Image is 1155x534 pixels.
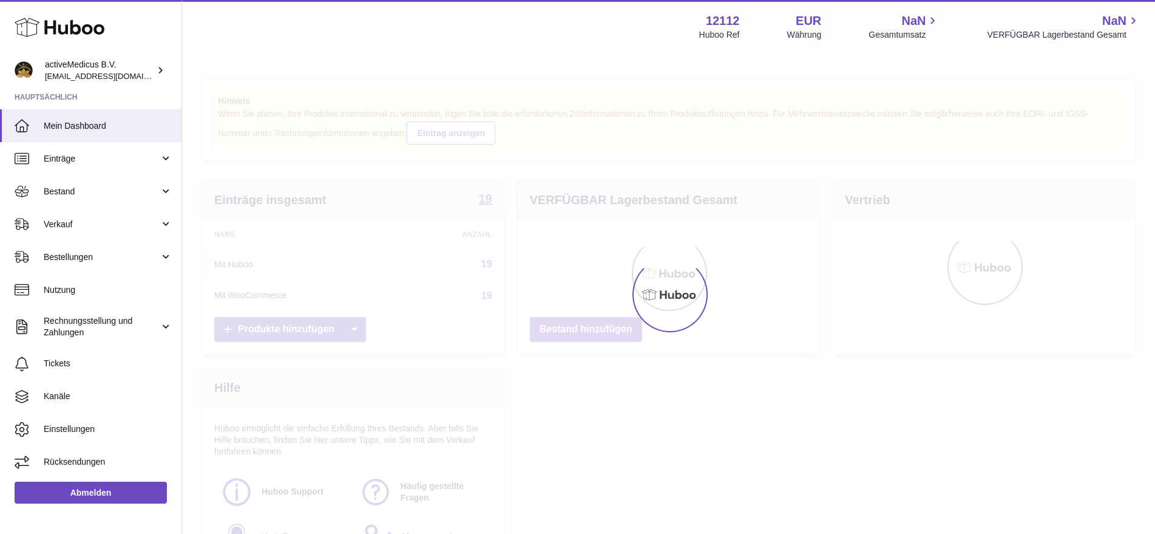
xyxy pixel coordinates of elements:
[44,456,172,468] span: Rücksendungen
[987,13,1140,41] a: NaN VERFÜGBAR Lagerbestand Gesamt
[44,284,172,296] span: Nutzung
[15,61,33,80] img: info@activemedicus.com
[706,13,740,29] strong: 12112
[869,13,940,41] a: NaN Gesamtumsatz
[44,153,160,165] span: Einträge
[796,13,821,29] strong: EUR
[44,315,160,338] span: Rechnungsstellung und Zahlungen
[44,423,172,435] span: Einstellungen
[699,29,740,41] div: Huboo Ref
[44,120,172,132] span: Mein Dashboard
[44,252,160,263] span: Bestellungen
[15,482,167,504] a: Abmelden
[1102,13,1126,29] span: NaN
[901,13,926,29] span: NaN
[44,358,172,369] span: Tickets
[869,29,940,41] span: Gesamtumsatz
[787,29,822,41] div: Währung
[44,391,172,402] span: Kanäle
[45,59,154,82] div: activeMedicus B.V.
[44,186,160,197] span: Bestand
[45,71,178,81] span: [EMAIL_ADDRESS][DOMAIN_NAME]
[44,219,160,230] span: Verkauf
[987,29,1140,41] span: VERFÜGBAR Lagerbestand Gesamt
